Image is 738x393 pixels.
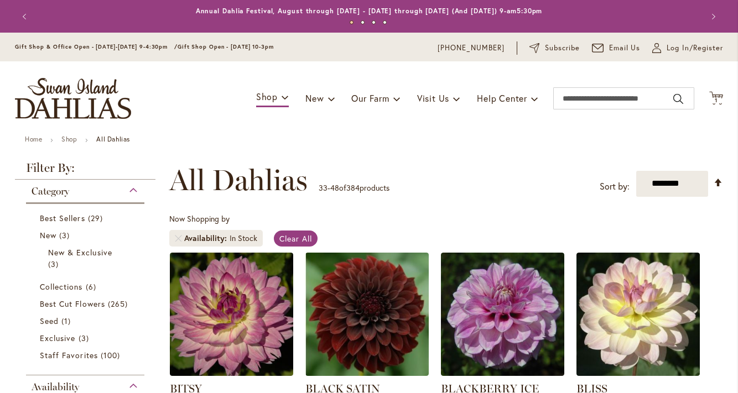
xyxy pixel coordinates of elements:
[274,230,318,247] a: Clear All
[170,253,293,376] img: BITSY
[61,315,74,327] span: 1
[40,213,85,223] span: Best Sellers
[609,43,641,54] span: Email Us
[305,92,324,104] span: New
[48,247,125,270] a: New &amp; Exclusive
[32,381,79,393] span: Availability
[545,43,580,54] span: Subscribe
[330,182,339,193] span: 48
[196,7,543,15] a: Annual Dahlia Festival, August through [DATE] - [DATE] through [DATE] (And [DATE]) 9-am5:30pm
[101,349,123,361] span: 100
[576,368,700,378] a: BLISS
[438,43,505,54] a: [PHONE_NUMBER]
[319,179,389,197] p: - of products
[350,20,354,24] button: 1 of 4
[170,368,293,378] a: BITSY
[417,92,449,104] span: Visit Us
[600,176,630,197] label: Sort by:
[279,233,312,244] span: Clear All
[88,212,106,224] span: 29
[108,298,131,310] span: 265
[25,135,42,143] a: Home
[383,20,387,24] button: 4 of 4
[319,182,328,193] span: 33
[40,316,59,326] span: Seed
[40,350,98,360] span: Staff Favorites
[48,258,61,270] span: 3
[175,235,181,242] a: Remove Availability In Stock
[169,164,308,197] span: All Dahlias
[48,247,112,258] span: New & Exclusive
[86,281,99,292] span: 6
[592,43,641,54] a: Email Us
[709,91,723,106] button: 1
[667,43,723,54] span: Log In/Register
[15,6,37,28] button: Previous
[178,43,274,50] span: Gift Shop Open - [DATE] 10-3pm
[529,43,580,54] a: Subscribe
[79,332,92,344] span: 3
[652,43,723,54] a: Log In/Register
[184,233,230,244] span: Availability
[15,43,178,50] span: Gift Shop & Office Open - [DATE]-[DATE] 9-4:30pm /
[351,92,389,104] span: Our Farm
[96,135,130,143] strong: All Dahlias
[305,368,429,378] a: BLACK SATIN
[32,185,69,197] span: Category
[441,368,564,378] a: BLACKBERRY ICE
[230,233,257,244] div: In Stock
[40,229,133,241] a: New
[15,78,131,119] a: store logo
[40,333,75,343] span: Exclusive
[40,349,133,361] a: Staff Favorites
[40,230,56,240] span: New
[61,135,77,143] a: Shop
[59,229,72,241] span: 3
[256,91,278,102] span: Shop
[15,162,155,180] strong: Filter By:
[477,92,527,104] span: Help Center
[40,281,133,292] a: Collections
[169,213,230,224] span: Now Shopping by
[701,6,723,28] button: Next
[441,253,564,376] img: BLACKBERRY ICE
[361,20,365,24] button: 2 of 4
[40,212,133,224] a: Best Sellers
[40,315,133,327] a: Seed
[576,253,700,376] img: BLISS
[40,298,105,309] span: Best Cut Flowers
[40,332,133,344] a: Exclusive
[40,298,133,310] a: Best Cut Flowers
[715,97,718,104] span: 1
[305,253,429,376] img: BLACK SATIN
[40,281,83,292] span: Collections
[372,20,376,24] button: 3 of 4
[346,182,360,193] span: 384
